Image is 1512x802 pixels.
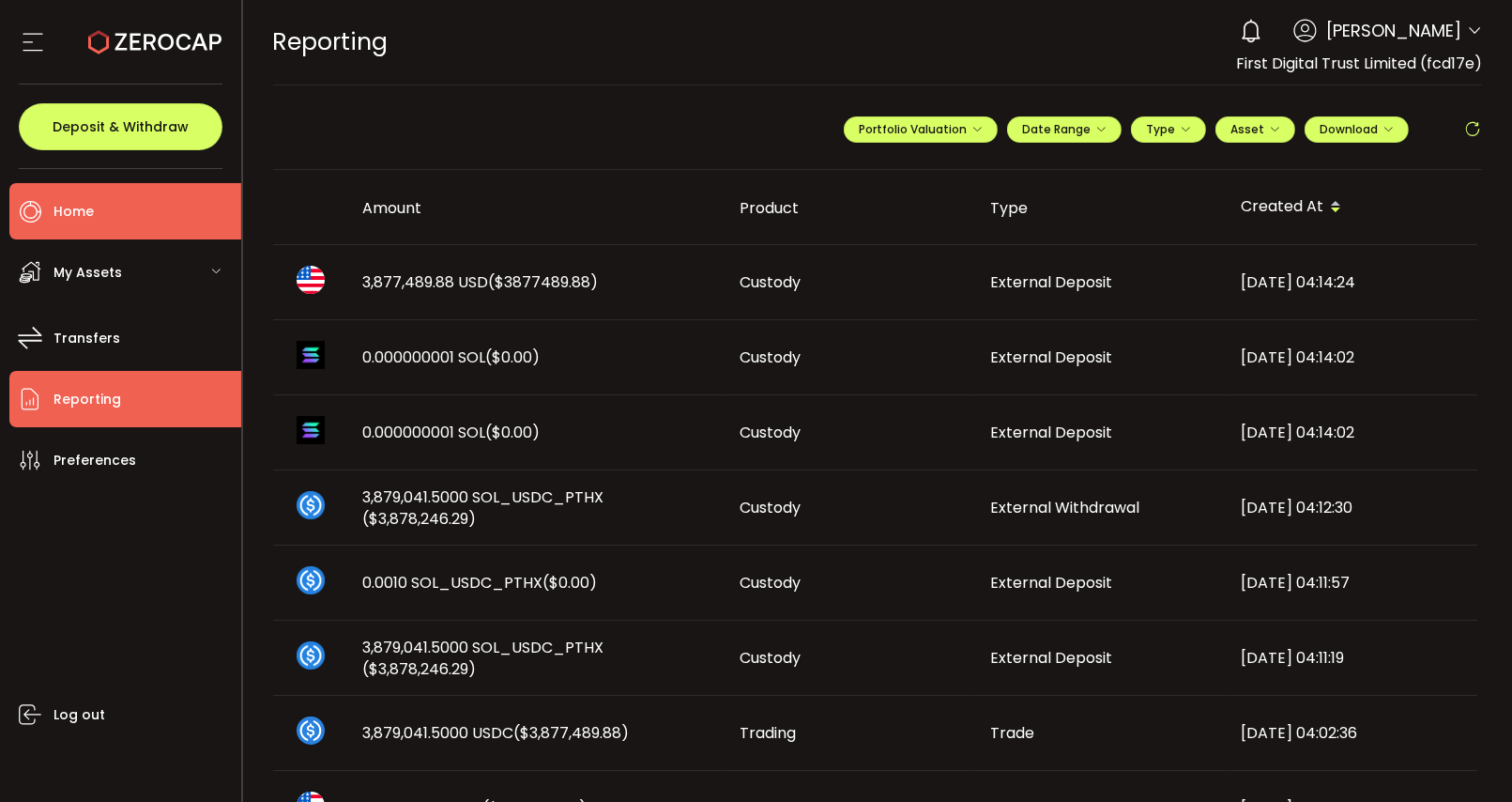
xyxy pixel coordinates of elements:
span: My Assets [53,259,122,286]
div: [DATE] 04:11:57 [1227,572,1477,594]
span: 3,877,489.88 USD [363,271,599,293]
div: Amount [348,197,725,219]
div: Created At [1227,192,1477,224]
span: Custody [741,572,802,594]
span: External Deposit [991,572,1113,594]
span: External Deposit [991,271,1113,293]
span: Reporting [273,25,389,58]
span: Date Range [1022,121,1107,137]
button: Asset [1215,116,1295,143]
span: [PERSON_NAME] [1326,18,1461,43]
span: 3,879,041.5000 SOL_USDC_PTHX [363,486,710,530]
button: Date Range [1007,116,1122,143]
div: [DATE] 04:14:24 [1227,271,1477,293]
span: External Withdrawal [991,497,1140,518]
span: External Deposit [991,422,1113,443]
button: Deposit & Withdraw [19,103,222,150]
span: Home [53,198,94,225]
span: 0.000000001 SOL [363,347,541,368]
button: Portfolio Valuation [844,116,998,143]
img: sol_portfolio.png [297,341,325,369]
img: sol_usdc_pthx_portfolio.png [297,641,325,670]
img: sol_usdc_pthx_portfolio.png [297,566,325,594]
span: Custody [741,422,802,443]
div: [DATE] 04:14:02 [1227,422,1477,443]
span: Transfers [53,325,120,352]
span: Reporting [53,386,121,413]
span: 0.0010 SOL_USDC_PTHX [363,572,598,594]
span: Custody [741,271,802,293]
button: Type [1131,116,1206,143]
span: Asset [1230,121,1264,137]
span: Trade [991,722,1035,744]
span: ($0.00) [486,347,541,368]
div: [DATE] 04:12:30 [1227,497,1477,518]
span: ($3877489.88) [489,271,599,293]
span: Custody [741,347,802,368]
div: [DATE] 04:02:36 [1227,722,1477,744]
span: External Deposit [991,647,1113,669]
img: sol_portfolio.png [297,416,325,444]
button: Download [1305,116,1409,143]
span: ($0.00) [543,572,598,594]
span: Trading [741,722,797,744]
span: ($3,877,489.88) [514,722,630,744]
span: Custody [741,647,802,669]
div: Product [725,197,976,219]
span: ($3,878,246.29) [363,658,477,680]
img: usd_portfolio.svg [297,266,325,294]
span: Preferences [53,447,136,474]
span: Download [1320,121,1394,137]
span: Custody [741,497,802,518]
span: ($3,878,246.29) [363,508,477,530]
div: Type [976,197,1227,219]
span: ($0.00) [486,422,541,443]
span: Log out [53,702,105,729]
div: [DATE] 04:11:19 [1227,647,1477,669]
span: External Deposit [991,347,1113,368]
span: 3,879,041.5000 USDC [363,722,630,744]
span: Type [1146,121,1191,137]
iframe: Chat Widget [1418,712,1512,802]
img: usdc_portfolio.svg [297,717,325,745]
span: 3,879,041.5000 SOL_USDC_PTHX [363,637,710,680]
span: First Digital Trust Limited (fcd17e) [1236,53,1482,74]
span: Deposit & Withdraw [53,120,189,133]
img: sol_usdc_pthx_portfolio.png [297,491,325,519]
div: [DATE] 04:14:02 [1227,347,1477,368]
span: Portfolio Valuation [859,121,983,137]
span: 0.000000001 SOL [363,422,541,443]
